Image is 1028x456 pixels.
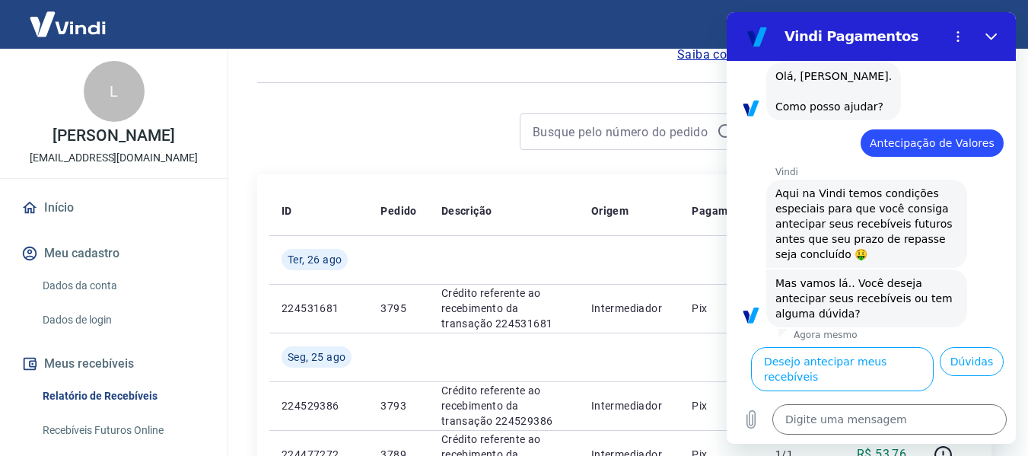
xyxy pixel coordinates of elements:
p: ID [282,203,292,218]
input: Busque pelo número do pedido [533,120,711,143]
p: 3795 [380,301,416,316]
p: [PERSON_NAME] [53,128,174,144]
p: Descrição [441,203,492,218]
p: 224531681 [282,301,356,316]
p: [EMAIL_ADDRESS][DOMAIN_NAME] [30,150,198,166]
a: Dados da conta [37,270,209,301]
a: Saiba como funciona a programação dos recebimentos [677,46,991,64]
a: Dados de login [37,305,209,336]
p: Intermediador [591,301,668,316]
p: Pedido [380,203,416,218]
button: Sair [955,11,1010,39]
p: Pagamento [692,203,751,218]
img: Vindi [18,1,117,47]
div: L [84,61,145,122]
p: Intermediador [591,398,668,413]
a: Relatório de Recebíveis [37,381,209,412]
button: Meu cadastro [18,237,209,270]
span: Seg, 25 ago [288,349,345,365]
p: 3793 [380,398,416,413]
p: Origem [591,203,629,218]
iframe: Janela de mensagens [727,12,1016,444]
p: Crédito referente ao recebimento da transação 224531681 [441,285,567,331]
p: Pix [692,301,751,316]
p: 224529386 [282,398,356,413]
span: Ter, 26 ago [288,252,342,267]
p: Pix [692,398,751,413]
button: Meus recebíveis [18,347,209,381]
a: Início [18,191,209,225]
p: Crédito referente ao recebimento da transação 224529386 [441,383,567,429]
a: Recebíveis Futuros Online [37,415,209,446]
